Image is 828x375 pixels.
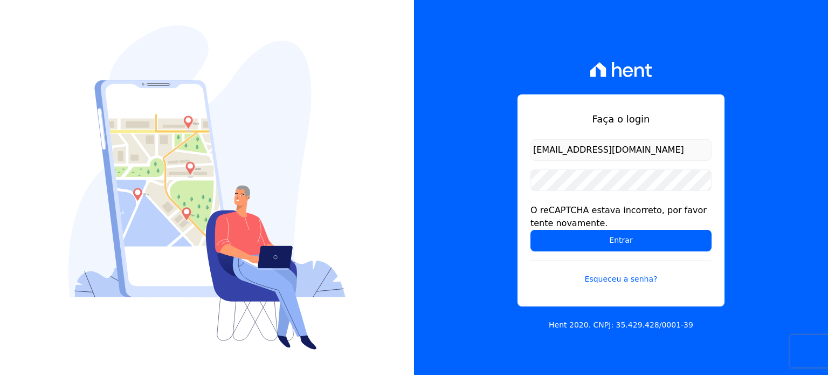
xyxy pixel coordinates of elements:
[530,230,712,251] input: Entrar
[530,204,712,230] div: O reCAPTCHA estava incorreto, por favor tente novamente.
[68,25,346,350] img: Login
[530,260,712,285] a: Esqueceu a senha?
[530,139,712,161] input: Email
[549,319,693,331] p: Hent 2020. CNPJ: 35.429.428/0001-39
[530,112,712,126] h1: Faça o login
